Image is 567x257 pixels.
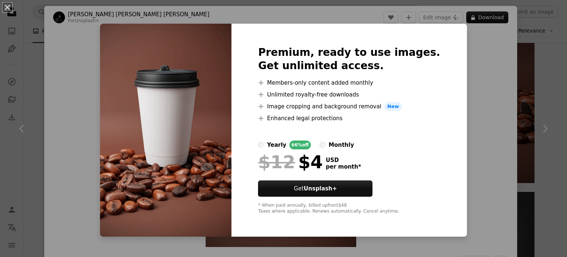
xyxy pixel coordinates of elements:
div: monthly [329,141,354,149]
input: yearly66%off [258,142,264,148]
div: * When paid annually, billed upfront $48 Taxes where applicable. Renews automatically. Cancel any... [258,203,440,214]
div: $4 [258,152,323,172]
li: Unlimited royalty-free downloads [258,90,440,99]
input: monthly [320,142,326,148]
li: Enhanced legal protections [258,114,440,123]
strong: Unsplash+ [304,185,337,192]
span: per month * [326,163,361,170]
li: Image cropping and background removal [258,102,440,111]
span: New [384,102,402,111]
img: premium_photo-1681711648620-9fa368907a86 [100,24,231,237]
button: GetUnsplash+ [258,180,372,197]
span: $12 [258,152,295,172]
h2: Premium, ready to use images. Get unlimited access. [258,46,440,72]
li: Members-only content added monthly [258,78,440,87]
div: 66% off [289,141,311,149]
span: USD [326,157,361,163]
div: yearly [267,141,286,149]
